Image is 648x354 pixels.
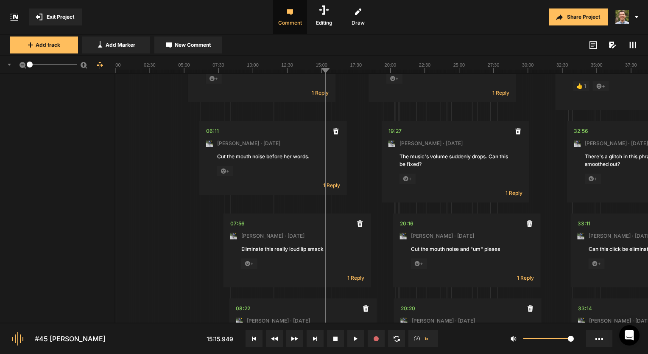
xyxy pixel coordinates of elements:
text: 25:00 [453,62,465,67]
span: [PERSON_NAME] · [DATE] [217,140,280,147]
text: 35:00 [591,62,603,67]
div: 20:16.859 [400,219,413,228]
button: New Comment [154,37,222,53]
span: [PERSON_NAME] · [DATE] [247,317,310,325]
img: ACg8ocLxXzHjWyafR7sVkIfmxRufCxqaSAR27SDjuE-ggbMy1qqdgD8=s96-c [230,233,237,239]
span: [PERSON_NAME] · [DATE] [241,232,304,240]
span: [PERSON_NAME] · [DATE] [399,140,463,147]
button: 1x [408,330,438,347]
img: ACg8ocLxXzHjWyafR7sVkIfmxRufCxqaSAR27SDjuE-ggbMy1qqdgD8=s96-c [388,140,395,147]
span: 1 Reply [506,189,522,197]
text: 07:30 [212,62,224,67]
span: Exit Project [47,13,74,21]
div: Open Intercom Messenger [619,325,640,346]
span: 1 Reply [347,274,364,281]
img: ACg8ocLxXzHjWyafR7sVkIfmxRufCxqaSAR27SDjuE-ggbMy1qqdgD8=s96-c [206,140,213,147]
span: New Comment [175,41,211,49]
img: ACg8ocLxXzHjWyafR7sVkIfmxRufCxqaSAR27SDjuE-ggbMy1qqdgD8=s96-c [578,317,585,324]
span: + [585,174,601,184]
text: 10:00 [247,62,259,67]
text: 02:30 [144,62,156,67]
text: 20:00 [385,62,397,67]
div: 20:20.238 [401,304,415,313]
span: 👍 1 [573,81,589,91]
span: + [386,73,402,84]
span: + [241,258,257,269]
text: 22:30 [419,62,431,67]
div: 33:11.806 [578,219,590,228]
button: Add Marker [82,37,150,53]
span: + [206,73,222,84]
span: + [217,166,233,176]
text: 15:00 [316,62,327,67]
div: #45 [PERSON_NAME] [35,334,106,344]
text: 27:30 [488,62,500,67]
div: Eliminate this really loud lip smack [241,245,353,253]
img: ACg8ocLxXzHjWyafR7sVkIfmxRufCxqaSAR27SDjuE-ggbMy1qqdgD8=s96-c [236,317,243,324]
img: ACg8ocLxXzHjWyafR7sVkIfmxRufCxqaSAR27SDjuE-ggbMy1qqdgD8=s96-c [400,233,407,239]
span: Add track [36,41,60,49]
img: 424769395311cb87e8bb3f69157a6d24 [615,10,629,24]
div: 19:27.145 [388,127,402,135]
text: 12:30 [281,62,293,67]
button: Add track [10,37,78,53]
div: 07:56.857 [230,219,245,228]
text: 17:30 [350,62,362,67]
span: 15:15.949 [207,335,233,343]
button: Share Project [549,8,608,25]
text: 37:30 [625,62,637,67]
div: The music's volume suddenly drops. Can this be fixed? [399,153,511,168]
span: 1 Reply [492,89,509,96]
div: 06:11.731 [206,127,219,135]
img: ACg8ocLxXzHjWyafR7sVkIfmxRufCxqaSAR27SDjuE-ggbMy1qqdgD8=s96-c [401,317,408,324]
div: Cut the mouth noise before her words. [217,153,329,160]
span: Add Marker [106,41,135,49]
button: Exit Project [29,8,82,25]
text: 05:00 [178,62,190,67]
span: + [589,258,605,269]
span: + [399,174,416,184]
span: 1 Reply [312,89,329,96]
div: Cut the mouth noise and "um" pleaes [411,245,523,253]
div: 32:56.129 [574,127,588,135]
div: 33:14.665 [578,304,592,313]
img: ACg8ocLxXzHjWyafR7sVkIfmxRufCxqaSAR27SDjuE-ggbMy1qqdgD8=s96-c [574,140,581,147]
img: ACg8ocLxXzHjWyafR7sVkIfmxRufCxqaSAR27SDjuE-ggbMy1qqdgD8=s96-c [578,233,584,239]
span: [PERSON_NAME] · [DATE] [585,140,648,147]
div: 08:22.208 [236,304,250,313]
span: [PERSON_NAME] · [DATE] [412,317,475,325]
span: 1 Reply [323,182,340,189]
text: 30:00 [522,62,534,67]
span: + [411,258,427,269]
span: 1 Reply [517,274,534,281]
span: [PERSON_NAME] · [DATE] [411,232,474,240]
span: + [593,81,609,91]
text: 32:30 [556,62,568,67]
